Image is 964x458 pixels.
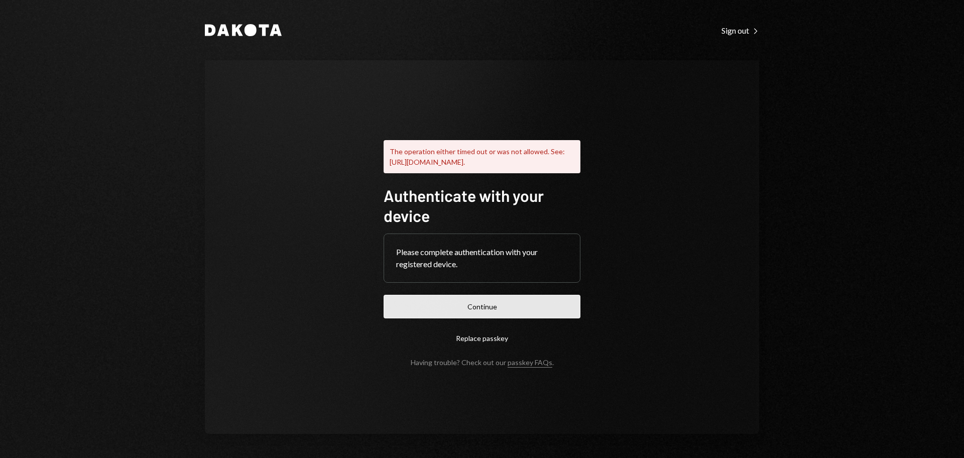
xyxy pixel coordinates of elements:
div: Please complete authentication with your registered device. [396,246,568,270]
a: passkey FAQs [508,358,552,368]
div: Sign out [721,26,759,36]
button: Replace passkey [384,326,580,350]
a: Sign out [721,25,759,36]
div: The operation either timed out or was not allowed. See: [URL][DOMAIN_NAME]. [384,140,580,173]
button: Continue [384,295,580,318]
h1: Authenticate with your device [384,185,580,225]
div: Having trouble? Check out our . [411,358,554,367]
